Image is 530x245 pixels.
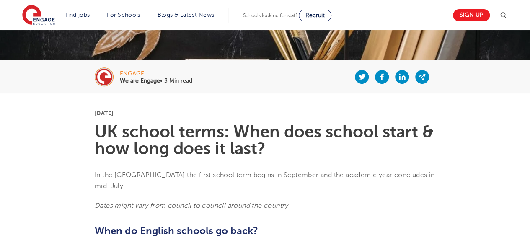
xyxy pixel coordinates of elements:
span: Schools looking for staff [243,13,297,18]
a: Sign up [453,9,490,21]
a: Find jobs [65,12,90,18]
p: • 3 Min read [120,78,192,84]
span: Recruit [305,12,325,18]
img: Engage Education [22,5,55,26]
h1: UK school terms: When does school start & how long does it last? [95,124,435,157]
a: Recruit [299,10,331,21]
a: For Schools [107,12,140,18]
span: In the [GEOGRAPHIC_DATA] the first school term begins in September and the academic year conclude... [95,171,434,190]
a: Blogs & Latest News [158,12,215,18]
h2: When do English schools go back? [95,224,435,238]
p: [DATE] [95,110,435,116]
em: Dates might vary from council to council around the country [95,202,288,209]
div: engage [120,71,192,77]
b: We are Engage [120,77,160,84]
